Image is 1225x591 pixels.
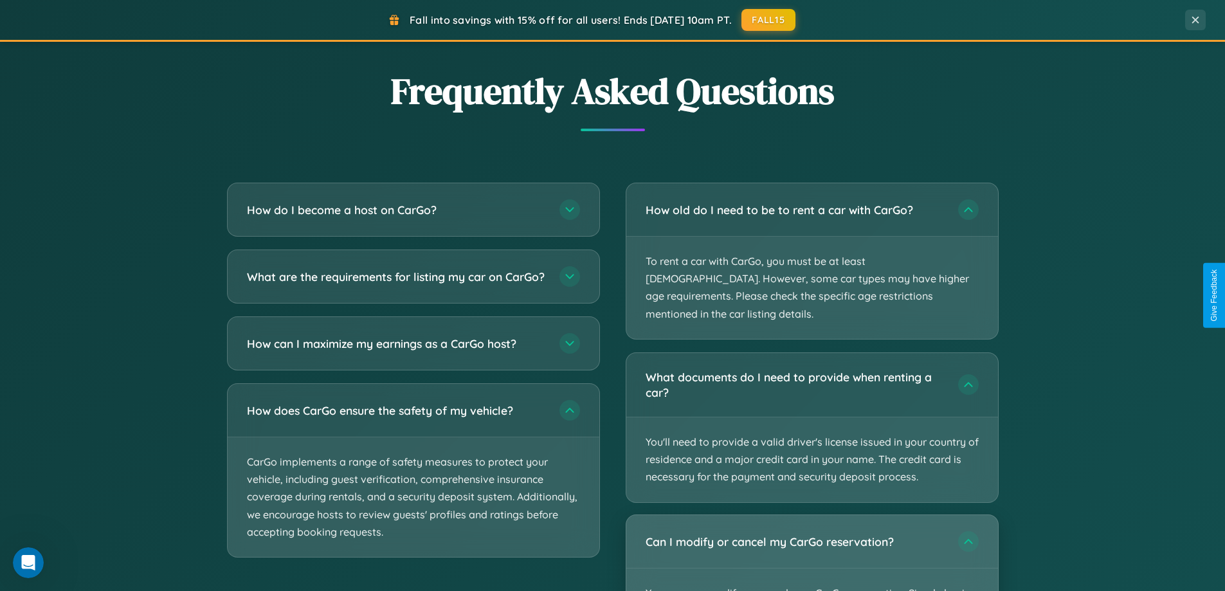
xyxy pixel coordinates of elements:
h3: How does CarGo ensure the safety of my vehicle? [247,403,547,419]
h3: What documents do I need to provide when renting a car? [646,369,945,401]
div: Give Feedback [1210,269,1219,322]
h3: How can I maximize my earnings as a CarGo host? [247,336,547,352]
button: FALL15 [741,9,795,31]
p: You'll need to provide a valid driver's license issued in your country of residence and a major c... [626,417,998,502]
h3: What are the requirements for listing my car on CarGo? [247,269,547,285]
h3: How old do I need to be to rent a car with CarGo? [646,202,945,218]
h2: Frequently Asked Questions [227,66,999,116]
p: CarGo implements a range of safety measures to protect your vehicle, including guest verification... [228,437,599,557]
span: Fall into savings with 15% off for all users! Ends [DATE] 10am PT. [410,14,732,26]
iframe: Intercom live chat [13,547,44,578]
h3: How do I become a host on CarGo? [247,202,547,218]
p: To rent a car with CarGo, you must be at least [DEMOGRAPHIC_DATA]. However, some car types may ha... [626,237,998,339]
h3: Can I modify or cancel my CarGo reservation? [646,533,945,549]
